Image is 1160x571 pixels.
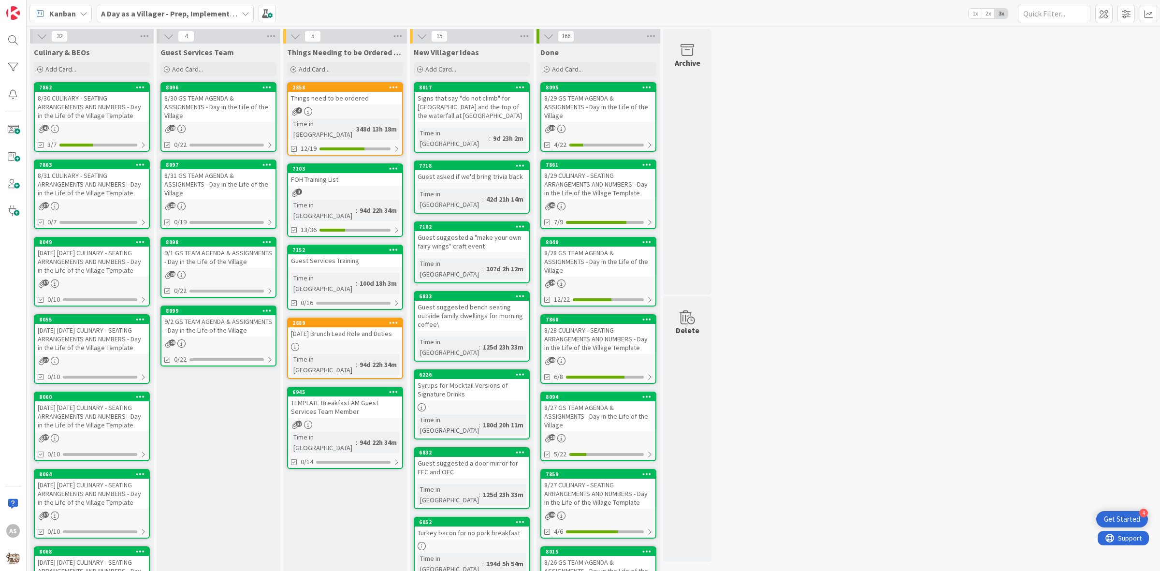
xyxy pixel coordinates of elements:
div: 6833Guest suggested bench seating outside family dwellings for morning coffee\ [415,292,529,331]
div: 7102 [415,222,529,231]
div: 9d 23h 2m [491,133,526,144]
div: 8/31 CULINARY - SEATING ARRANGEMENTS AND NUMBERS - Day in the Life of the Village Template [35,169,149,199]
span: 0/22 [174,140,187,150]
img: Visit kanbanzone.com [6,6,20,20]
a: 8060[DATE] [DATE] CULINARY - SEATING ARRANGEMENTS AND NUMBERS - Day in the Life of the Village Te... [34,392,150,461]
div: [DATE] [DATE] CULINARY - SEATING ARRANGEMENTS AND NUMBERS - Day in the Life of the Village Template [35,247,149,277]
div: 2689 [288,319,402,327]
div: Time in [GEOGRAPHIC_DATA] [418,189,482,210]
div: AS [6,524,20,538]
div: 8/31 GS TEAM AGENDA & ASSIGNMENTS - Day in the Life of the Village [161,169,275,199]
div: [DATE] Brunch Lead Role and Duties [288,327,402,340]
a: 80978/31 GS TEAM AGENDA & ASSIGNMENTS - Day in the Life of the Village0/19 [160,160,276,229]
div: 8/30 CULINARY - SEATING ARRANGEMENTS AND NUMBERS - Day in the Life of the Village Template [35,92,149,122]
div: 6945 [288,388,402,396]
div: 6226Syrups for Mocktail Versions of Signature Drinks [415,370,529,400]
div: 78608/28 CULINARY - SEATING ARRANGEMENTS AND NUMBERS - Day in the Life of the Village Template [541,315,655,354]
span: 37 [296,421,302,427]
span: : [356,278,357,289]
div: Time in [GEOGRAPHIC_DATA] [291,200,356,221]
div: 8017 [415,83,529,92]
span: 4/6 [554,527,563,537]
div: 8015 [546,548,655,555]
div: 94d 22h 34m [357,205,399,216]
div: 6226 [415,370,529,379]
a: 7102Guest suggested a "make your own fairy wings" craft eventTime in [GEOGRAPHIC_DATA]:107d 2h 12m [414,221,530,283]
div: 8064[DATE] [DATE] CULINARY - SEATING ARRANGEMENTS AND NUMBERS - Day in the Life of the Village Te... [35,470,149,509]
div: 8098 [161,238,275,247]
div: 8097 [161,161,275,169]
span: 15 [431,30,448,42]
div: 80968/30 GS TEAM AGENDA & ASSIGNMENTS - Day in the Life of the Village [161,83,275,122]
div: 8055 [35,315,149,324]
span: Support [20,1,44,13]
span: 0/16 [301,298,313,308]
span: 28 [169,339,175,346]
div: Time in [GEOGRAPHIC_DATA] [291,118,352,140]
div: 94d 22h 34m [357,359,399,370]
div: Time in [GEOGRAPHIC_DATA] [418,128,489,149]
div: Guest suggested a door mirror for FFC and OFC [415,457,529,478]
span: 37 [43,279,49,286]
span: 37 [43,512,49,518]
span: 6/8 [554,372,563,382]
div: 100d 18h 3m [357,278,399,289]
div: 8094 [546,394,655,400]
div: [DATE] [DATE] CULINARY - SEATING ARRANGEMENTS AND NUMBERS - Day in the Life of the Village Template [35,401,149,431]
span: Things Needing to be Ordered - PUT IN CARD, Don't make new card [287,47,403,57]
span: Done [540,47,559,57]
div: 8040 [541,238,655,247]
div: 8017Signs that say "do not climb" for [GEOGRAPHIC_DATA] and the top of the waterfall at [GEOGRAPH... [415,83,529,122]
span: : [482,558,484,569]
span: : [356,359,357,370]
div: 6832 [415,448,529,457]
span: 0/10 [47,449,60,459]
span: 37 [43,434,49,440]
div: 8/28 GS TEAM AGENDA & ASSIGNMENTS - Day in the Life of the Village [541,247,655,277]
span: 40 [549,357,555,363]
div: 7718Guest asked if we'd bring trivia back [415,161,529,183]
a: 6945TEMPLATE Breakfast AM Guest Services Team MemberTime in [GEOGRAPHIC_DATA]:94d 22h 34m0/14 [287,387,403,469]
div: 8/27 GS TEAM AGENDA & ASSIGNMENTS - Day in the Life of the Village [541,401,655,431]
div: 7152 [292,247,402,253]
a: 78608/28 CULINARY - SEATING ARRANGEMENTS AND NUMBERS - Day in the Life of the Village Template6/8 [540,314,656,384]
a: 8055[DATE] [DATE] CULINARY - SEATING ARRANGEMENTS AND NUMBERS - Day in the Life of the Village Te... [34,314,150,384]
div: Time in [GEOGRAPHIC_DATA] [418,337,479,358]
div: [DATE] [DATE] CULINARY - SEATING ARRANGEMENTS AND NUMBERS - Day in the Life of the Village Template [35,324,149,354]
a: 80999/2 GS TEAM AGENDA & ASSIGNMENTS - Day in the Life of the Village0/22 [160,306,276,366]
div: 6832Guest suggested a door mirror for FFC and OFC [415,448,529,478]
div: 7152 [288,246,402,254]
div: 2858 [292,84,402,91]
div: 8049 [35,238,149,247]
div: 78618/29 CULINARY - SEATING ARRANGEMENTS AND NUMBERS - Day in the Life of the Village Template [541,161,655,199]
div: 8096 [161,83,275,92]
div: 7862 [35,83,149,92]
div: 7861 [546,161,655,168]
div: 7862 [39,84,149,91]
span: : [356,205,357,216]
div: 8049 [39,239,149,246]
span: 37 [43,202,49,208]
span: New Villager Ideas [414,47,479,57]
div: 80958/29 GS TEAM AGENDA & ASSIGNMENTS - Day in the Life of the Village [541,83,655,122]
div: Get Started [1104,514,1140,524]
span: : [352,124,354,134]
div: 78598/27 CULINARY - SEATING ARRANGEMENTS AND NUMBERS - Day in the Life of the Village Template [541,470,655,509]
div: 80978/31 GS TEAM AGENDA & ASSIGNMENTS - Day in the Life of the Village [161,161,275,199]
span: 1x [969,9,982,18]
div: 7859 [546,471,655,478]
a: 78598/27 CULINARY - SEATING ARRANGEMENTS AND NUMBERS - Day in the Life of the Village Template4/6 [540,469,656,539]
div: 4 [1139,509,1148,517]
img: avatar [6,551,20,565]
div: Guest Services Training [288,254,402,267]
div: Time in [GEOGRAPHIC_DATA] [291,273,356,294]
a: 6226Syrups for Mocktail Versions of Signature DrinksTime in [GEOGRAPHIC_DATA]:180d 20h 11m [414,369,530,439]
span: Add Card... [552,65,583,73]
span: 5/22 [554,449,566,459]
span: 4 [296,107,302,114]
span: 5 [304,30,321,42]
span: 41 [549,202,555,208]
div: Open Get Started checklist, remaining modules: 4 [1096,511,1148,527]
span: 4 [178,30,194,42]
div: Delete [676,324,699,336]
